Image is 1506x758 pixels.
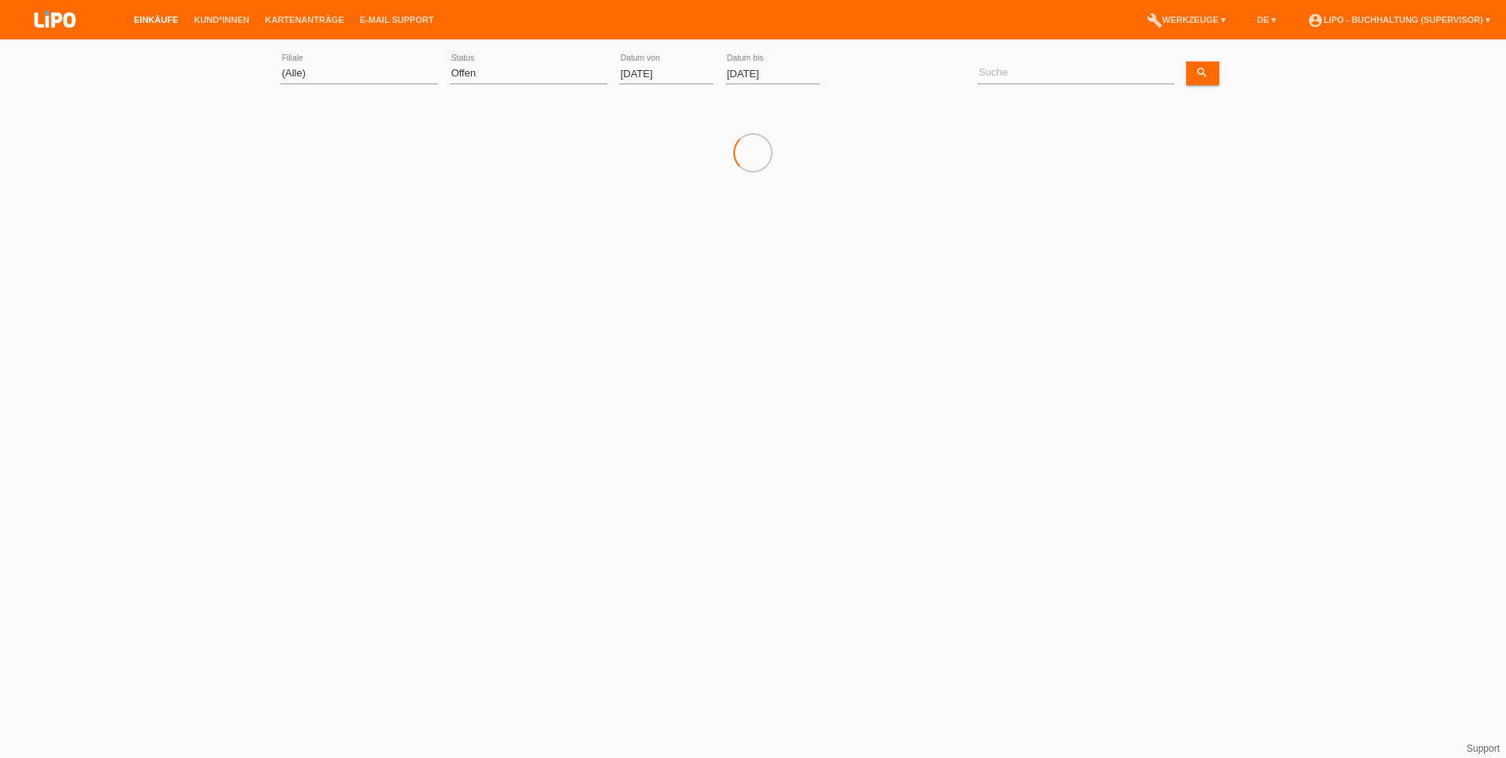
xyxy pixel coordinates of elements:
[1467,743,1500,754] a: Support
[1186,61,1219,85] a: search
[186,15,257,24] a: Kund*innen
[16,32,95,44] a: LIPO pay
[258,15,352,24] a: Kartenanträge
[126,15,186,24] a: Einkäufe
[1308,13,1323,28] i: account_circle
[352,15,442,24] a: E-Mail Support
[1249,15,1284,24] a: DE ▾
[1139,15,1234,24] a: buildWerkzeuge ▾
[1147,13,1163,28] i: build
[1300,15,1498,24] a: account_circleLIPO - Buchhaltung (Supervisor) ▾
[1196,66,1208,79] i: search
